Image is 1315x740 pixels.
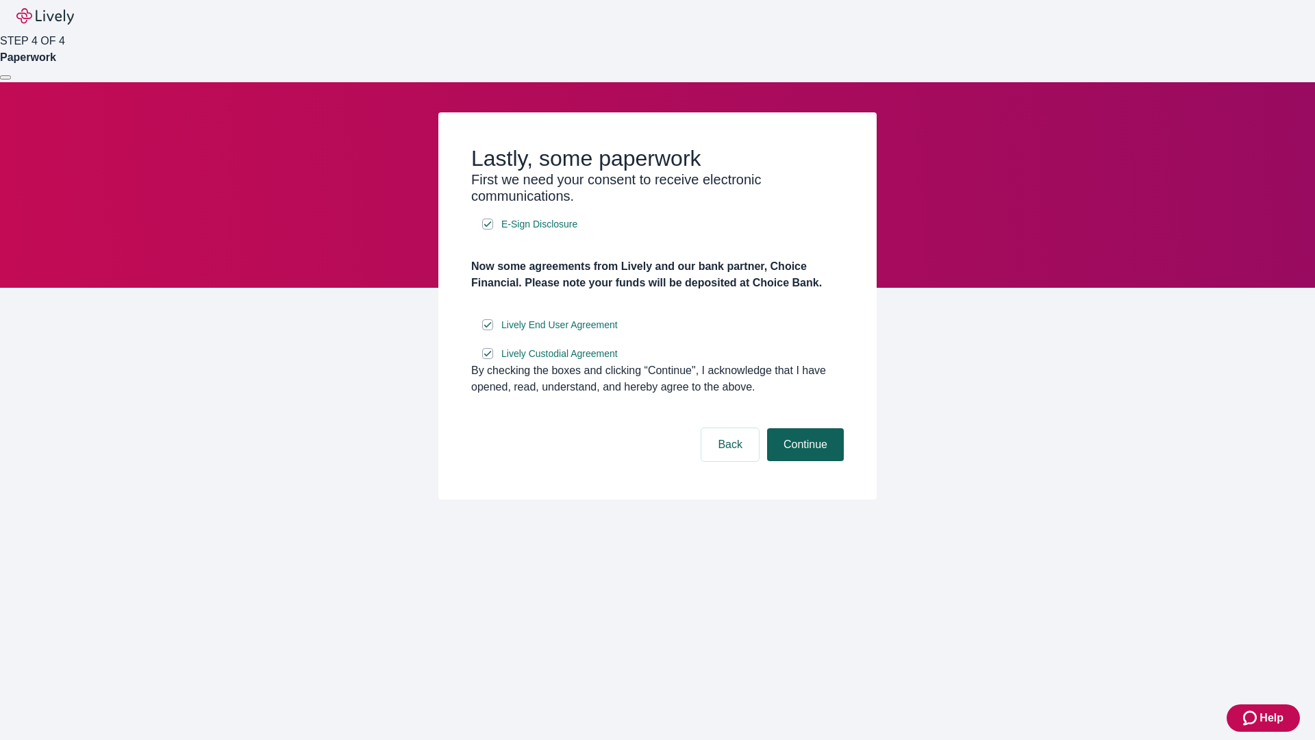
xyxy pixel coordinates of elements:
span: Lively End User Agreement [501,318,618,332]
svg: Zendesk support icon [1243,710,1260,726]
span: Lively Custodial Agreement [501,347,618,361]
a: e-sign disclosure document [499,345,621,362]
a: e-sign disclosure document [499,317,621,334]
a: e-sign disclosure document [499,216,580,233]
h2: Lastly, some paperwork [471,145,844,171]
button: Continue [767,428,844,461]
div: By checking the boxes and clicking “Continue", I acknowledge that I have opened, read, understand... [471,362,844,395]
span: E-Sign Disclosure [501,217,577,232]
button: Back [701,428,759,461]
span: Help [1260,710,1283,726]
h3: First we need your consent to receive electronic communications. [471,171,844,204]
h4: Now some agreements from Lively and our bank partner, Choice Financial. Please note your funds wi... [471,258,844,291]
button: Zendesk support iconHelp [1227,704,1300,732]
img: Lively [16,8,74,25]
